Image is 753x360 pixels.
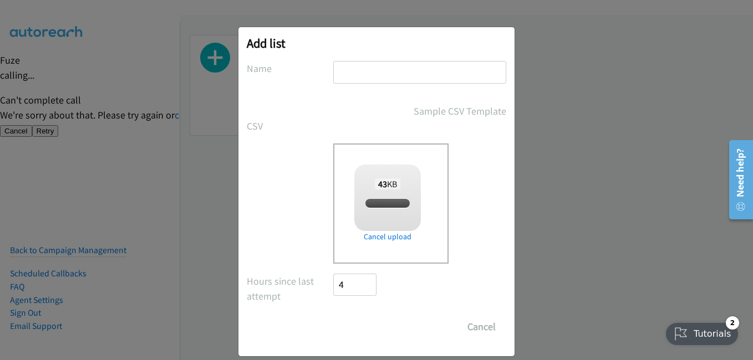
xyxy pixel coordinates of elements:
[247,119,333,133] label: CSV
[354,231,421,243] a: Cancel upload
[414,104,506,119] a: Sample CSV Template
[247,35,506,51] h2: Add list
[247,274,333,304] label: Hours since last attempt
[378,178,387,189] strong: 43
[375,178,401,189] span: KB
[367,198,408,209] span: split_13.csv
[247,61,333,76] label: Name
[721,136,753,224] iframe: Resource Center
[659,312,745,352] iframe: Checklist
[457,316,506,338] button: Cancel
